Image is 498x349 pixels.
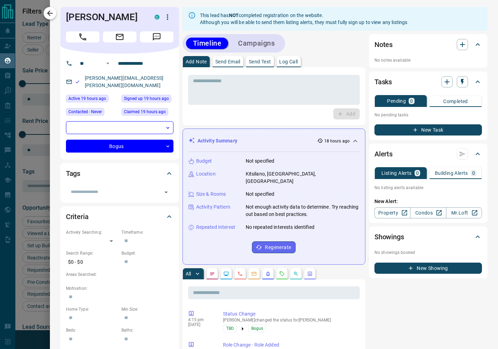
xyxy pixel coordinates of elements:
[435,171,468,176] p: Building Alerts
[85,75,164,88] a: [PERSON_NAME][EMAIL_ADDRESS][PERSON_NAME][DOMAIN_NAME]
[186,59,207,64] p: Add Note
[446,207,482,218] a: Mr.Loft
[246,170,359,185] p: Kitsilano, [GEOGRAPHIC_DATA], [GEOGRAPHIC_DATA]
[249,59,271,64] p: Send Text
[251,325,263,332] span: Bogus
[280,59,298,64] p: Log Call
[124,108,166,115] span: Claimed 19 hours ago
[374,73,482,90] div: Tasks
[66,327,118,333] p: Beds:
[223,341,357,349] p: Role Change - Role Added
[374,146,482,162] div: Alerts
[66,256,118,268] p: $0 - $0
[374,185,482,191] p: No listing alerts available
[374,39,393,50] h2: Notes
[374,124,482,135] button: New Task
[443,99,468,104] p: Completed
[226,325,234,332] span: TBD
[66,271,173,278] p: Areas Searched:
[374,148,393,160] h2: Alerts
[416,171,419,176] p: 0
[196,170,216,178] p: Location
[121,306,173,312] p: Min Size:
[374,207,410,218] a: Property
[251,271,257,277] svg: Emails
[66,165,173,182] div: Tags
[66,229,118,235] p: Actively Searching:
[196,224,235,231] p: Repeated Interest
[140,31,173,42] span: Message
[188,322,213,327] p: [DATE]
[246,224,314,231] p: No repeated interests identified
[103,31,136,42] span: Email
[252,241,296,253] button: Regenerate
[66,285,173,292] p: Motivation:
[66,208,173,225] div: Criteria
[161,187,171,197] button: Open
[209,271,215,277] svg: Notes
[410,99,413,103] p: 0
[188,317,213,322] p: 4:15 pm
[293,271,299,277] svg: Opportunities
[198,137,237,145] p: Activity Summary
[231,38,282,49] button: Campaigns
[374,57,482,63] p: No notes available
[186,38,229,49] button: Timeline
[155,15,159,20] div: condos.ca
[215,59,240,64] p: Send Email
[374,36,482,53] div: Notes
[196,203,230,211] p: Activity Pattern
[66,168,80,179] h2: Tags
[121,327,173,333] p: Baths:
[374,76,392,87] h2: Tasks
[374,231,404,242] h2: Showings
[324,138,350,144] p: 18 hours ago
[68,95,106,102] span: Active 19 hours ago
[66,11,144,23] h1: [PERSON_NAME]
[246,157,275,165] p: Not specified
[374,228,482,245] div: Showings
[104,59,112,68] button: Open
[374,263,482,274] button: New Showing
[472,171,475,176] p: 0
[223,318,357,323] p: [PERSON_NAME] changed the status for [PERSON_NAME]
[381,171,412,176] p: Listing Alerts
[200,9,408,29] div: This lead has completed registration on the website. Although you will be able to send them listi...
[188,134,359,147] div: Activity Summary18 hours ago
[66,211,89,222] h2: Criteria
[75,79,80,84] svg: Email Valid
[265,271,271,277] svg: Listing Alerts
[223,310,357,318] p: Status Change
[66,31,99,42] span: Call
[279,271,285,277] svg: Requests
[66,95,118,104] div: Thu Sep 11 2025
[66,140,173,153] div: Bogus
[121,250,173,256] p: Budget:
[223,271,229,277] svg: Lead Browsing Activity
[229,13,239,18] strong: NOT
[237,271,243,277] svg: Calls
[196,157,212,165] p: Budget
[68,108,102,115] span: Contacted - Never
[410,207,446,218] a: Condos
[186,271,191,276] p: All
[121,229,173,235] p: Timeframe:
[66,306,118,312] p: Home Type:
[387,99,406,103] p: Pending
[66,250,118,256] p: Search Range:
[374,198,482,205] p: New Alert:
[124,95,169,102] span: Signed up 19 hours ago
[307,271,313,277] svg: Agent Actions
[246,191,275,198] p: Not specified
[121,95,173,104] div: Thu Sep 11 2025
[196,191,226,198] p: Size & Rooms
[121,108,173,118] div: Thu Sep 11 2025
[374,249,482,256] p: No showings booked
[374,110,482,120] p: No pending tasks
[246,203,359,218] p: Not enough activity data to determine. Try reaching out based on best practices.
